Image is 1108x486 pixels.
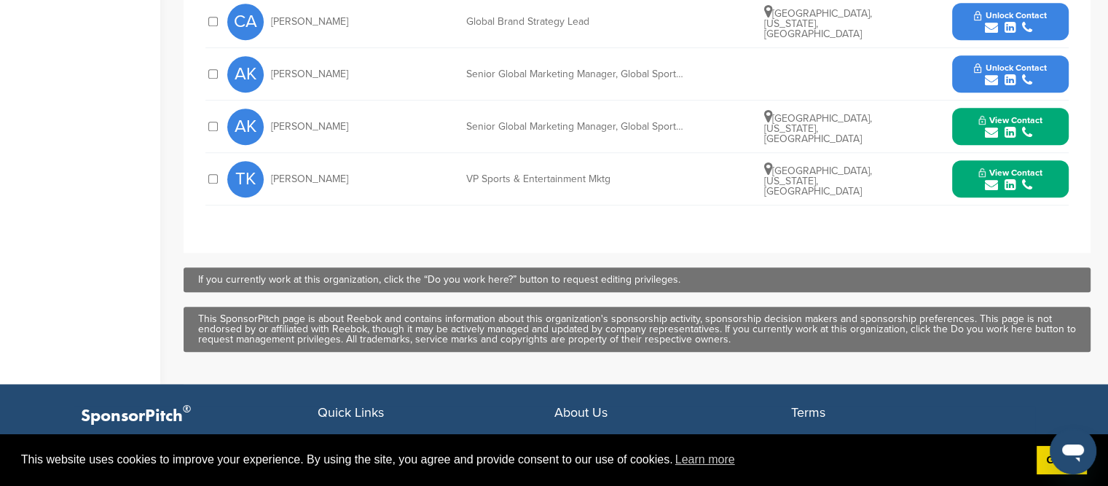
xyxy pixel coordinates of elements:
span: Terms [791,404,825,420]
span: CA [227,4,264,40]
span: About Us [554,404,608,420]
button: Unlock Contact [956,52,1064,96]
div: If you currently work at this organization, click the “Do you work here?” button to request editi... [198,275,1076,285]
span: [GEOGRAPHIC_DATA], [US_STATE], [GEOGRAPHIC_DATA] [764,165,872,197]
p: SponsorPitch [81,406,318,427]
div: This SponsorPitch page is about Reebok and contains information about this organization's sponsor... [198,314,1076,345]
button: View Contact [961,157,1060,201]
span: [PERSON_NAME] [271,174,348,184]
span: Unlock Contact [974,10,1046,20]
a: learn more about cookies [673,449,737,471]
span: [GEOGRAPHIC_DATA], [US_STATE], [GEOGRAPHIC_DATA] [764,7,872,40]
span: AK [227,109,264,145]
span: [GEOGRAPHIC_DATA], [US_STATE], [GEOGRAPHIC_DATA] [764,112,872,145]
div: VP Sports & Entertainment Mktg [466,174,685,184]
button: View Contact [961,105,1060,149]
span: This website uses cookies to improve your experience. By using the site, you agree and provide co... [21,449,1025,471]
div: Global Brand Strategy Lead [466,17,685,27]
span: Unlock Contact [974,63,1046,73]
span: AK [227,56,264,93]
span: ® [183,400,191,418]
div: Senior Global Marketing Manager, Global Sports Casual Apparel Line [466,122,685,132]
span: View Contact [978,115,1042,125]
span: View Contact [978,168,1042,178]
span: [PERSON_NAME] [271,122,348,132]
span: Quick Links [318,404,384,420]
iframe: Button to launch messaging window [1050,428,1096,474]
span: TK [227,161,264,197]
span: [PERSON_NAME] [271,17,348,27]
a: dismiss cookie message [1037,446,1087,475]
span: [PERSON_NAME] [271,69,348,79]
div: Senior Global Marketing Manager, Global Sports Casual Apparel Line [466,69,685,79]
